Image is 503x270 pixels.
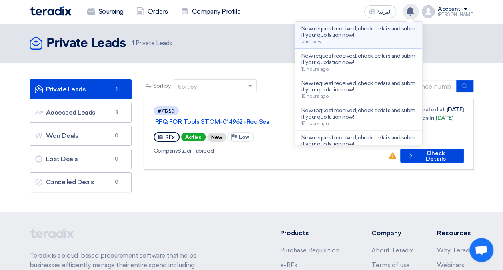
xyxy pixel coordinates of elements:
span: 18 hours ago [301,93,329,99]
span: 3 [112,109,122,117]
img: profile_test.png [422,5,435,18]
span: 1 [112,85,122,93]
span: 0 [112,155,122,163]
span: 0 [112,132,122,140]
div: Sort by [178,83,197,91]
li: Company [371,228,413,238]
a: RFQ FOR Tools STOM-014962 -Red Sea [155,118,355,125]
h2: Private Leads [46,36,126,52]
div: [DATE] [404,114,453,122]
a: Won Deals0 [30,126,132,146]
span: Company [154,147,178,154]
span: 18 hours ago [301,66,329,72]
li: Products [280,228,347,238]
span: RFx [165,134,175,140]
span: Sort by [153,82,171,90]
div: [DATE] [404,105,463,114]
span: 1 [132,40,134,47]
p: New request received, check details and submit your quotation now! [301,107,416,120]
span: 18 hours ago [301,121,329,126]
a: Purchase Requisition [280,247,339,254]
p: New request received, check details and submit your quotation now! [301,26,416,38]
a: Company Profile [174,3,247,20]
span: Private Leads [132,39,172,48]
a: Terms of use [371,262,410,269]
button: Check Details [400,149,464,163]
div: [PERSON_NAME] [438,12,474,17]
a: Private Leads1 [30,79,132,99]
a: e-RFx [280,262,297,269]
a: Webinars [437,262,464,269]
a: Orders [130,3,174,20]
button: العربية [364,5,396,18]
a: Open chat [469,238,493,262]
div: New [207,133,226,142]
p: New request received, check details and submit your quotation now! [301,135,416,147]
a: Accessed Leads3 [30,103,132,123]
div: Saudi Tabreed [154,147,382,155]
a: Sourcing [81,3,130,20]
p: New request received, check details and submit your quotation now! [301,80,416,93]
li: Resources [437,228,474,238]
img: Teradix logo [30,6,71,16]
p: New request received, check details and submit your quotation now! [301,53,416,66]
span: Ends In [415,114,434,122]
a: Cancelled Deals0 [30,172,132,192]
div: Account [438,6,461,13]
a: Lost Deals0 [30,149,132,169]
span: العربية [377,9,391,15]
a: About Teradix [371,247,413,254]
a: Why Teradix [437,247,474,254]
div: #71253 [158,109,175,114]
span: 0 [112,178,122,186]
span: Active [181,133,206,141]
span: Created at [415,105,445,114]
span: Just now [301,39,321,44]
span: Low [239,134,249,140]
